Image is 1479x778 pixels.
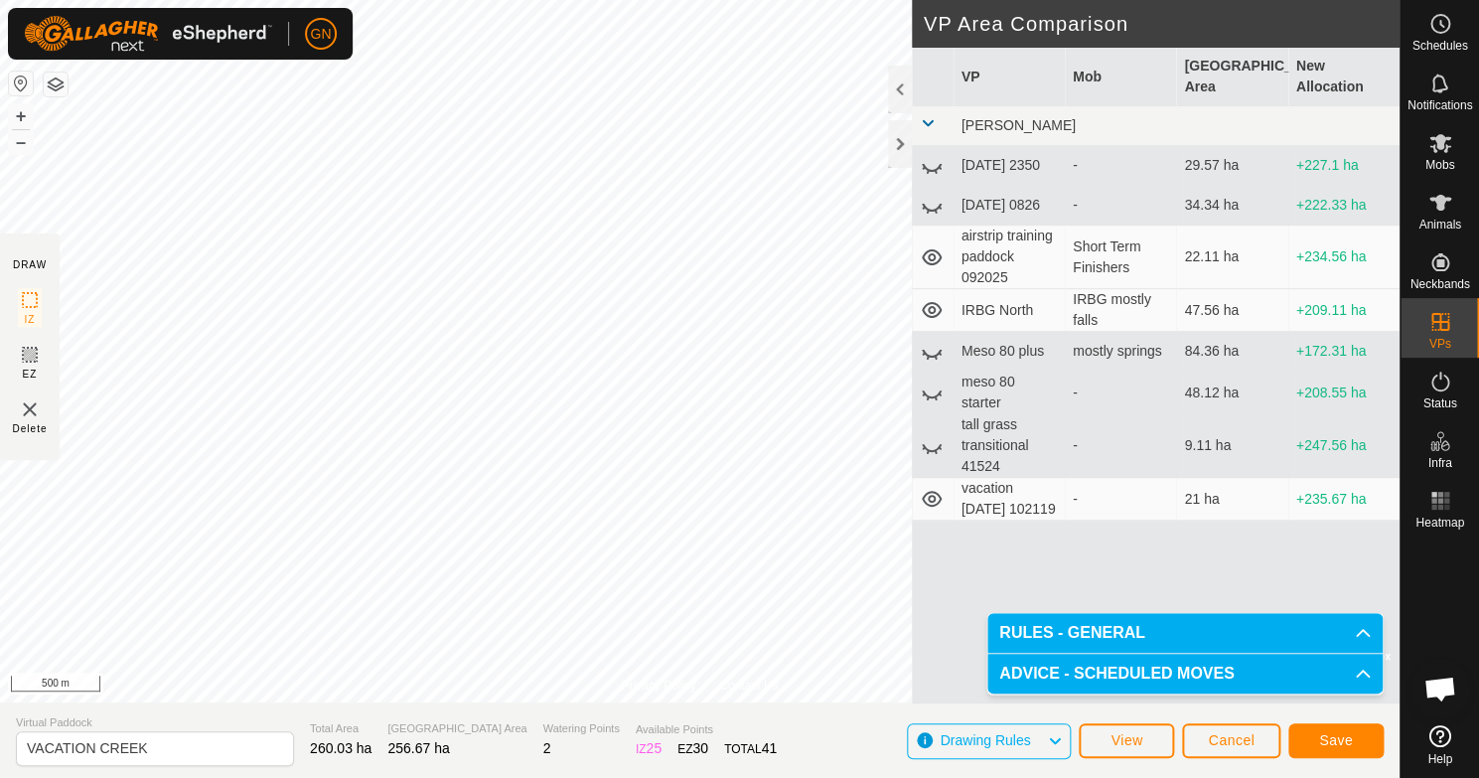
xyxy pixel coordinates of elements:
span: Notifications [1407,99,1472,111]
span: [GEOGRAPHIC_DATA] Area [387,720,526,737]
td: airstrip training paddock 092025 [954,226,1065,289]
td: 29.57 ha [1176,146,1287,186]
span: Total Area [310,720,371,737]
span: IZ [25,312,36,327]
td: tall grass transitional 41524 [954,414,1065,478]
span: Cancel [1208,732,1255,748]
button: Reset Map [9,72,33,95]
td: +208.55 ha [1288,372,1400,414]
td: [DATE] 0826 [954,186,1065,226]
span: Schedules [1411,40,1467,52]
div: IZ [636,738,662,759]
td: +172.31 ha [1288,332,1400,372]
span: Neckbands [1409,278,1469,290]
td: vacation [DATE] 102119 [954,478,1065,521]
td: Meso 80 plus [954,332,1065,372]
span: EZ [23,367,38,382]
td: 9.11 ha [1176,414,1287,478]
th: New Allocation [1288,48,1400,106]
a: Help [1401,717,1479,773]
td: meso 80 starter [954,372,1065,414]
span: ADVICE - SCHEDULED MOVES [999,666,1234,682]
td: +222.33 ha [1288,186,1400,226]
div: TOTAL [724,738,777,759]
span: VPs [1428,338,1450,350]
span: 30 [692,740,708,756]
h2: VP Area Comparison [924,12,1400,36]
div: - [1073,489,1168,510]
p-accordion-header: ADVICE - SCHEDULED MOVES [987,654,1383,694]
span: Heatmap [1415,517,1464,529]
span: View [1110,732,1142,748]
span: Available Points [636,721,777,738]
div: - [1073,195,1168,216]
div: EZ [677,738,708,759]
div: - [1073,383,1168,403]
div: DRAW [13,257,47,272]
span: Save [1319,732,1353,748]
td: 48.12 ha [1176,372,1287,414]
a: Privacy Policy [621,677,695,695]
button: – [9,130,33,154]
th: [GEOGRAPHIC_DATA] Area [1176,48,1287,106]
span: [PERSON_NAME] [961,117,1076,133]
span: Mobs [1425,159,1454,171]
td: 84.36 ha [1176,332,1287,372]
div: IRBG mostly falls [1073,289,1168,331]
a: Contact Us [719,677,778,695]
span: Drawing Rules [940,732,1030,748]
span: RULES - GENERAL [999,625,1145,641]
img: Gallagher Logo [24,16,272,52]
td: 22.11 ha [1176,226,1287,289]
th: VP [954,48,1065,106]
div: mostly springs [1073,341,1168,362]
span: Status [1422,397,1456,409]
td: +234.56 ha [1288,226,1400,289]
span: 260.03 ha [310,740,371,756]
td: 21 ha [1176,478,1287,521]
span: 41 [761,740,777,756]
td: 34.34 ha [1176,186,1287,226]
span: Help [1427,753,1452,765]
div: - [1073,435,1168,456]
td: IRBG North [954,289,1065,332]
button: Cancel [1182,723,1280,758]
button: View [1079,723,1174,758]
span: GN [311,24,332,45]
span: 2 [542,740,550,756]
td: 47.56 ha [1176,289,1287,332]
span: Virtual Paddock [16,714,294,731]
span: 25 [646,740,662,756]
img: VP [18,397,42,421]
th: Mob [1065,48,1176,106]
p-accordion-header: RULES - GENERAL [987,613,1383,653]
span: Delete [13,421,48,436]
div: Open chat [1410,659,1470,718]
td: +227.1 ha [1288,146,1400,186]
td: +247.56 ha [1288,414,1400,478]
span: 256.67 ha [387,740,449,756]
div: Short Term Finishers [1073,236,1168,278]
td: +235.67 ha [1288,478,1400,521]
span: Animals [1418,219,1461,231]
div: - [1073,155,1168,176]
button: + [9,104,33,128]
td: [DATE] 2350 [954,146,1065,186]
td: +209.11 ha [1288,289,1400,332]
span: Infra [1427,457,1451,469]
span: Watering Points [542,720,619,737]
button: Save [1288,723,1384,758]
button: Map Layers [44,73,68,96]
